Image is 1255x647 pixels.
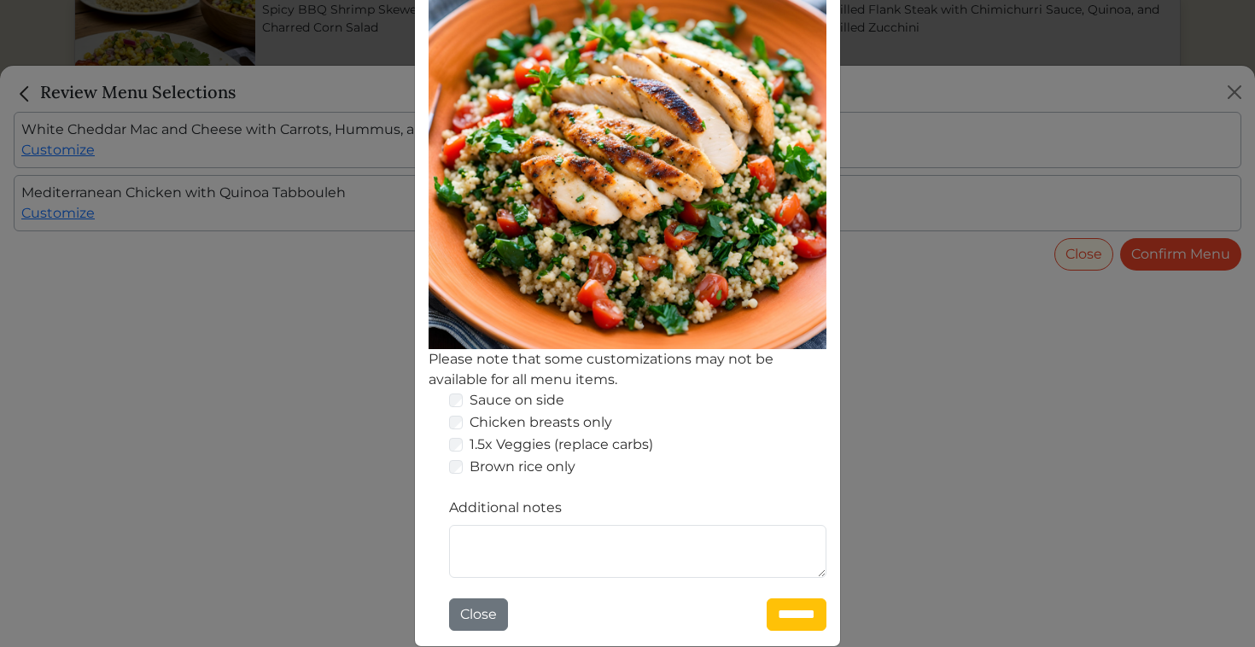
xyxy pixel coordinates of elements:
label: 1.5x Veggies (replace carbs) [470,434,653,455]
label: Chicken breasts only [470,412,612,433]
button: Close [449,598,508,631]
label: Additional notes [449,498,562,518]
label: Sauce on side [470,390,564,411]
label: Brown rice only [470,457,575,477]
div: Please note that some customizations may not be available for all menu items. [429,349,826,390]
